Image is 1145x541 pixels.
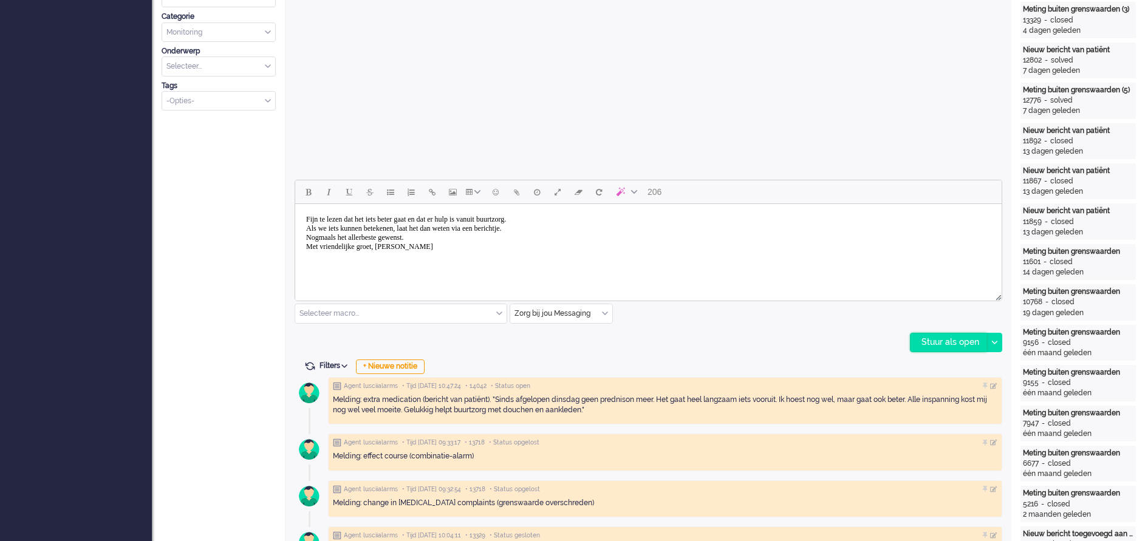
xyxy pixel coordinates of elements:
[1023,327,1133,338] div: Meting buiten grenswaarden
[162,81,276,91] div: Tags
[568,182,589,202] button: Clear formatting
[1042,217,1051,227] div: -
[1023,448,1133,458] div: Meting buiten grenswaarden
[422,182,442,202] button: Insert/edit link
[344,531,398,540] span: Agent lusciialarms
[465,382,487,390] span: • 14042
[1023,429,1133,439] div: één maand geleden
[911,333,986,352] div: Stuur als open
[1041,176,1050,186] div: -
[1051,217,1074,227] div: closed
[333,382,341,390] img: ic_note_grey.svg
[1023,458,1039,469] div: 6677
[1023,55,1042,66] div: 12802
[1023,499,1038,509] div: 5216
[1039,458,1048,469] div: -
[162,91,276,111] div: Select Tags
[333,531,341,540] img: ic_note_grey.svg
[1023,247,1133,257] div: Meting buiten grenswaarden
[333,498,997,508] div: Melding: change in [MEDICAL_DATA] complaints (grenswaarde overschreden)
[609,182,642,202] button: AI
[442,182,463,202] button: Insert/edit image
[1039,418,1048,429] div: -
[648,187,661,197] span: 206
[1039,338,1048,348] div: -
[491,382,530,390] span: • Status open
[401,182,422,202] button: Numbered list
[1023,85,1133,95] div: Meting buiten grenswaarden (5)
[1023,469,1133,479] div: één maand geleden
[489,438,539,447] span: • Status opgelost
[506,182,527,202] button: Add attachment
[1023,166,1133,176] div: Nieuw bericht van patiënt
[1023,227,1133,237] div: 13 dagen geleden
[1050,136,1073,146] div: closed
[402,485,461,494] span: • Tijd [DATE] 09:32:54
[490,485,540,494] span: • Status opgelost
[1023,206,1133,216] div: Nieuw bericht van patiënt
[1023,146,1133,157] div: 13 dagen geleden
[1050,257,1073,267] div: closed
[1023,95,1041,106] div: 12776
[1023,257,1041,267] div: 11601
[1023,4,1133,15] div: Meting buiten grenswaarden (3)
[318,182,339,202] button: Italic
[344,382,398,390] span: Agent lusciialarms
[465,438,485,447] span: • 13718
[294,481,324,511] img: avatar
[1023,408,1133,418] div: Meting buiten grenswaarden
[294,434,324,464] img: avatar
[298,182,318,202] button: Bold
[333,438,341,447] img: ic_note_grey.svg
[1050,176,1073,186] div: closed
[1023,378,1039,388] div: 9155
[1050,15,1073,26] div: closed
[1023,488,1133,498] div: Meting buiten grenswaarden
[1023,66,1133,76] div: 7 dagen geleden
[1048,338,1071,348] div: closed
[1023,267,1133,277] div: 14 dagen geleden
[1023,418,1039,429] div: 7947
[1050,95,1073,106] div: solved
[1041,15,1050,26] div: -
[1048,458,1071,469] div: closed
[527,182,547,202] button: Delay message
[1023,297,1042,307] div: 10768
[360,182,380,202] button: Strikethrough
[465,531,485,540] span: • 13329
[1023,529,1133,539] div: Nieuw bericht toegevoegd aan gesprek
[1039,378,1048,388] div: -
[1023,338,1039,348] div: 9156
[344,485,398,494] span: Agent lusciialarms
[380,182,401,202] button: Bullet list
[402,382,461,390] span: • Tijd [DATE] 10:47:24
[1023,106,1133,116] div: 7 dagen geleden
[339,182,360,202] button: Underline
[1042,297,1051,307] div: -
[295,204,1002,290] iframe: Rich Text Area
[356,359,425,374] div: + Nieuwe notitie
[320,361,352,370] span: Filters
[294,378,324,408] img: avatar
[1023,287,1133,297] div: Meting buiten grenswaarden
[1048,378,1071,388] div: closed
[333,451,997,461] div: Melding: effect course (combinatie-alarm)
[1041,95,1050,106] div: -
[1023,176,1041,186] div: 11867
[1048,418,1071,429] div: closed
[402,438,460,447] span: • Tijd [DATE] 09:33:17
[1041,136,1050,146] div: -
[333,485,341,494] img: ic_note_grey.svg
[162,12,276,22] div: Categorie
[1042,55,1051,66] div: -
[344,438,398,447] span: Agent lusciialarms
[1023,308,1133,318] div: 19 dagen geleden
[1023,45,1133,55] div: Nieuw bericht van patiënt
[485,182,506,202] button: Emoticons
[547,182,568,202] button: Fullscreen
[490,531,540,540] span: • Status gesloten
[1023,136,1041,146] div: 11892
[333,395,997,415] div: Melding: extra medication (bericht van patiënt). "Sinds afgelopen dinsdag geen prednison meer. He...
[1023,126,1133,136] div: Nieuw bericht van patiënt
